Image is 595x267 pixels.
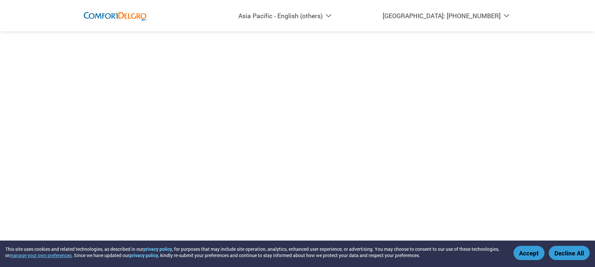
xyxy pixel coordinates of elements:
a: privacy policy [143,246,172,252]
button: Accept [513,246,544,260]
button: manage your own preferences [10,252,72,258]
a: privacy policy [129,252,158,258]
div: This site uses cookies and related technologies, as described in our , for purposes that may incl... [5,246,504,258]
button: Decline All [549,246,590,260]
img: ComfortDelGro [83,7,149,25]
